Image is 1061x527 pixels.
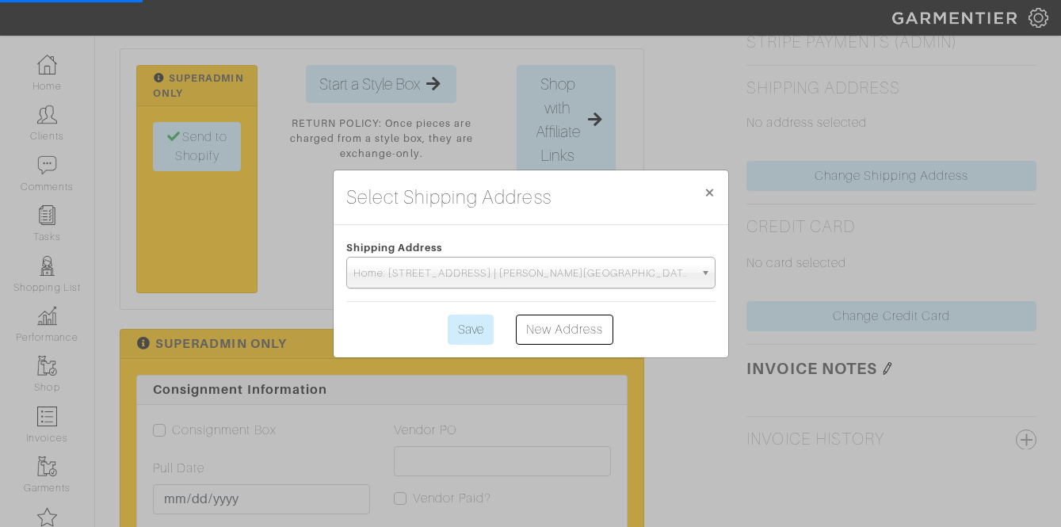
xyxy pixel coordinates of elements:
[353,258,694,289] span: Home: [STREET_ADDRESS] | [PERSON_NAME][GEOGRAPHIC_DATA], [GEOGRAPHIC_DATA] | 30327
[516,315,614,345] a: New Address
[448,315,494,345] input: Save
[704,181,716,203] span: ×
[346,242,443,254] span: Shipping Address
[346,183,551,212] h4: Select Shipping Address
